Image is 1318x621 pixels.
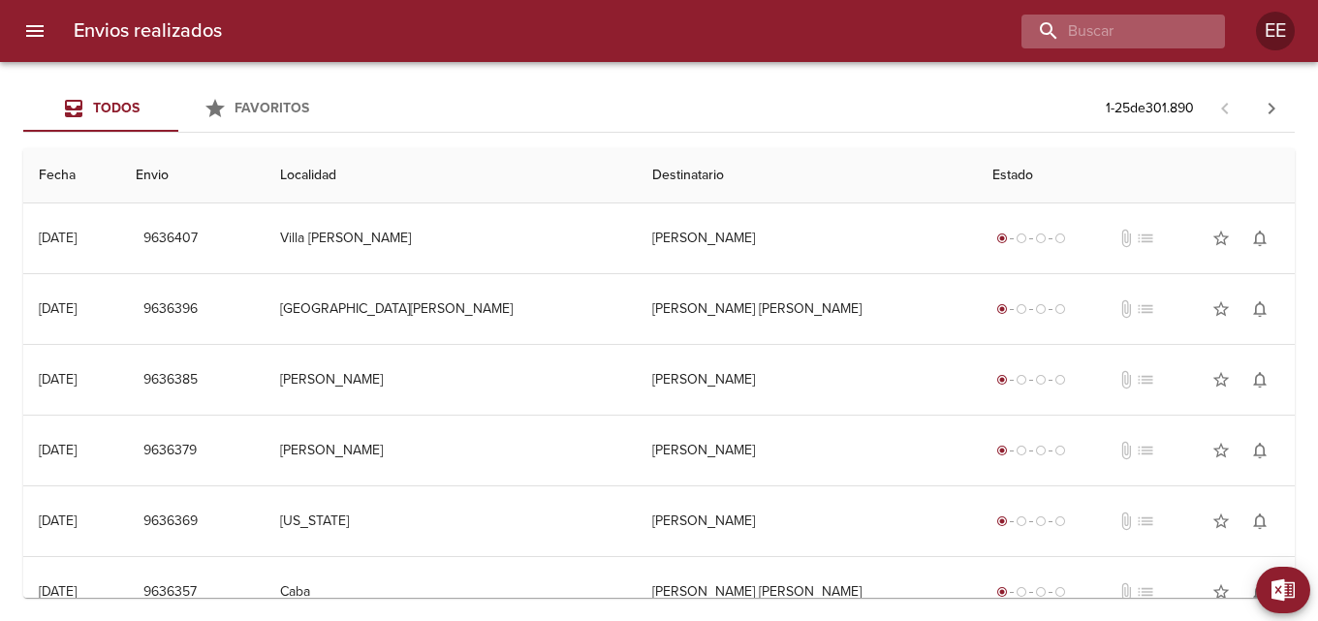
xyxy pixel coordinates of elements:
button: Activar notificaciones [1240,290,1279,328]
span: Favoritos [235,100,309,116]
button: Agregar a favoritos [1202,360,1240,399]
button: 9636396 [136,292,205,327]
span: notifications_none [1250,370,1270,389]
button: 9636407 [136,221,205,257]
span: radio_button_unchecked [1035,445,1047,456]
th: Envio [120,148,265,203]
span: radio_button_checked [996,374,1008,386]
td: [PERSON_NAME] [PERSON_NAME] [637,274,976,344]
span: radio_button_checked [996,303,1008,315]
button: Exportar Excel [1256,567,1310,613]
span: radio_button_unchecked [1054,445,1066,456]
td: [PERSON_NAME] [265,416,637,485]
span: 9636407 [143,227,198,251]
span: notifications_none [1250,512,1270,531]
th: Destinatario [637,148,976,203]
button: Agregar a favoritos [1202,573,1240,611]
span: 9636385 [143,368,198,392]
span: radio_button_unchecked [1054,515,1066,527]
span: 9636379 [143,439,197,463]
span: No tiene documentos adjuntos [1116,299,1136,319]
span: star_border [1211,582,1231,602]
span: Pagina anterior [1202,98,1248,117]
span: star_border [1211,441,1231,460]
td: [PERSON_NAME] [637,345,976,415]
button: Agregar a favoritos [1202,290,1240,328]
td: [PERSON_NAME] [637,416,976,485]
span: star_border [1211,370,1231,389]
th: Localidad [265,148,637,203]
td: [PERSON_NAME] [637,486,976,556]
button: Agregar a favoritos [1202,431,1240,470]
div: Generado [992,370,1070,389]
span: No tiene documentos adjuntos [1116,512,1136,531]
span: radio_button_unchecked [1016,233,1027,244]
div: [DATE] [39,300,77,317]
td: [US_STATE] [265,486,637,556]
div: [DATE] [39,230,77,246]
span: star_border [1211,229,1231,248]
button: Activar notificaciones [1240,360,1279,399]
span: 9636357 [143,580,197,605]
div: Generado [992,512,1070,531]
span: radio_button_unchecked [1035,303,1047,315]
span: radio_button_checked [996,445,1008,456]
td: [PERSON_NAME] [265,345,637,415]
div: [DATE] [39,512,77,529]
div: Generado [992,441,1070,460]
span: radio_button_unchecked [1035,233,1047,244]
span: Pagina siguiente [1248,85,1295,132]
div: [DATE] [39,371,77,388]
div: Generado [992,582,1070,602]
span: No tiene documentos adjuntos [1116,582,1136,602]
span: radio_button_checked [996,586,1008,598]
span: radio_button_unchecked [1035,586,1047,598]
button: 9636385 [136,362,205,398]
button: Activar notificaciones [1240,573,1279,611]
th: Estado [977,148,1295,203]
span: radio_button_checked [996,515,1008,527]
span: radio_button_checked [996,233,1008,244]
td: [PERSON_NAME] [637,203,976,273]
span: 9636396 [143,297,198,322]
td: [GEOGRAPHIC_DATA][PERSON_NAME] [265,274,637,344]
div: Generado [992,229,1070,248]
span: radio_button_unchecked [1054,233,1066,244]
span: radio_button_unchecked [1016,374,1027,386]
span: notifications_none [1250,299,1270,319]
button: Activar notificaciones [1240,431,1279,470]
div: Tabs Envios [23,85,333,132]
span: No tiene documentos adjuntos [1116,441,1136,460]
span: radio_button_unchecked [1054,303,1066,315]
button: 9636369 [136,504,205,540]
button: Agregar a favoritos [1202,502,1240,541]
button: menu [12,8,58,54]
button: Activar notificaciones [1240,502,1279,541]
span: No tiene pedido asociado [1136,512,1155,531]
span: star_border [1211,299,1231,319]
span: No tiene pedido asociado [1136,299,1155,319]
span: radio_button_unchecked [1016,303,1027,315]
button: 9636357 [136,574,204,610]
span: No tiene pedido asociado [1136,582,1155,602]
span: radio_button_unchecked [1054,374,1066,386]
span: notifications_none [1250,441,1270,460]
div: EE [1256,12,1295,50]
span: radio_button_unchecked [1016,515,1027,527]
th: Fecha [23,148,120,203]
span: No tiene pedido asociado [1136,370,1155,389]
div: Abrir información de usuario [1256,12,1295,50]
span: radio_button_unchecked [1016,445,1027,456]
span: No tiene documentos adjuntos [1116,229,1136,248]
span: radio_button_unchecked [1016,586,1027,598]
td: Villa [PERSON_NAME] [265,203,637,273]
span: notifications_none [1250,582,1270,602]
span: No tiene pedido asociado [1136,229,1155,248]
span: 9636369 [143,510,198,534]
span: radio_button_unchecked [1054,586,1066,598]
span: No tiene documentos adjuntos [1116,370,1136,389]
div: [DATE] [39,583,77,600]
span: No tiene pedido asociado [1136,441,1155,460]
p: 1 - 25 de 301.890 [1106,99,1194,118]
span: radio_button_unchecked [1035,515,1047,527]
